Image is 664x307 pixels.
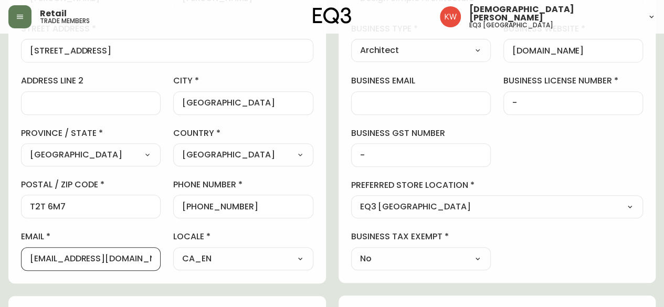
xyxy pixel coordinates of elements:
label: country [173,128,313,139]
label: email [21,231,161,242]
label: locale [173,231,313,242]
label: business email [351,75,491,87]
label: preferred store location [351,179,644,191]
img: logo [313,7,352,24]
h5: trade members [40,18,90,24]
span: [DEMOGRAPHIC_DATA][PERSON_NAME] [469,5,639,22]
img: f33162b67396b0982c40ce2a87247151 [440,6,461,27]
h5: eq3 [GEOGRAPHIC_DATA] [469,22,553,28]
label: phone number [173,179,313,190]
label: province / state [21,128,161,139]
label: city [173,75,313,87]
label: business gst number [351,128,491,139]
label: business tax exempt [351,231,491,242]
label: postal / zip code [21,179,161,190]
span: Retail [40,9,67,18]
label: business license number [503,75,643,87]
label: address line 2 [21,75,161,87]
input: https://www.designshop.com [512,46,634,56]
